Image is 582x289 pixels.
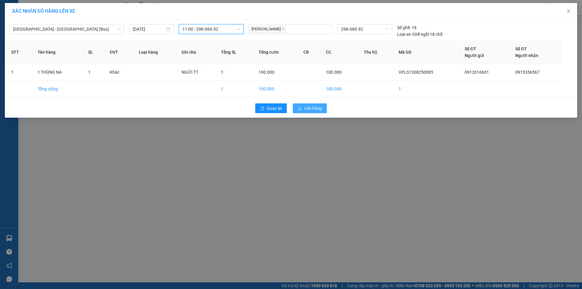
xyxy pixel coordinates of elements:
div: 18 [397,24,416,31]
th: STT [6,41,33,64]
span: Lạng Sơn - Hà Nội (Bus) [13,25,121,34]
th: Tên hàng [33,41,83,64]
th: SL [83,41,105,64]
th: ĐVT [105,41,134,64]
td: 100.000 [254,81,299,97]
td: 1 [394,81,460,97]
td: 1 THÙNG NA [33,64,83,81]
th: CR [299,41,321,64]
th: Mã GD [394,41,460,64]
span: Người nhận [515,53,538,58]
th: Loại hàng [134,41,177,64]
th: CC [321,41,359,64]
span: Lên hàng [304,105,322,112]
button: uploadLên hàng [293,103,327,113]
td: Khác [105,64,134,81]
span: 0912616601 [465,70,489,75]
div: Ghế ngồi 18 chỗ [397,31,443,38]
span: 100.000 [326,70,342,75]
span: Số ghế: [397,24,411,31]
span: Người gửi [465,53,484,58]
span: Loại xe: [397,31,411,38]
td: 1 [216,81,254,97]
span: XÁC NHẬN SỐ HÀNG LÊN XE [12,8,75,14]
span: NGỬI TT [182,70,198,75]
span: 11:00 - 29K-060.92 [182,25,240,34]
th: Ghi chú [177,41,216,64]
button: rollbackQuay lại [255,103,287,113]
span: close [566,9,571,14]
span: VPLS1308250085 [399,70,433,75]
th: Tổng cước [254,41,299,64]
span: Số ĐT [465,46,476,51]
button: Close [560,3,577,20]
span: 1 [221,70,223,75]
td: Tổng cộng [33,81,83,97]
td: 1 [6,64,33,81]
span: rollback [260,106,264,111]
th: Thu hộ [359,41,394,64]
span: Quay lại [267,105,282,112]
span: Số ĐT [515,46,527,51]
td: 100.000 [321,81,359,97]
span: 100.000 [259,70,274,75]
span: 0915356567 [515,70,540,75]
th: Tổng SL [216,41,254,64]
span: close [282,28,285,31]
span: 29K-060.92 [341,25,388,34]
span: 1 [88,70,91,75]
span: upload [298,106,302,111]
span: [PERSON_NAME] [250,26,286,33]
input: 13/08/2025 [133,26,165,32]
